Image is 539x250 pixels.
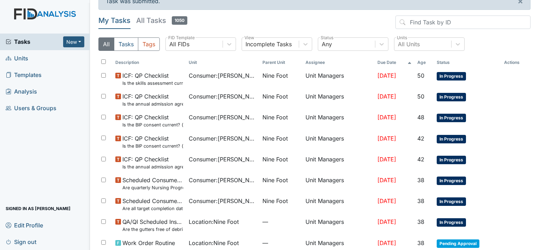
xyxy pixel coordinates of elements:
[377,72,396,79] span: [DATE]
[98,16,131,25] h5: My Tasks
[377,218,396,225] span: [DATE]
[262,218,300,226] span: —
[189,155,256,163] span: Consumer : [PERSON_NAME]
[122,113,183,128] span: ICF: QP Checklist Is the BIP consent current? (document the date, BIP number in the comment section)
[6,103,56,114] span: Users & Groups
[303,110,375,131] td: Unit Managers
[262,239,300,247] span: —
[122,92,183,107] span: ICF: QP Checklist Is the annual admission agreement current? (document the date in the comment se...
[377,135,396,142] span: [DATE]
[377,93,396,100] span: [DATE]
[375,56,414,69] th: Toggle SortBy
[417,197,424,204] span: 38
[322,40,332,48] div: Any
[113,56,186,69] th: Toggle SortBy
[122,71,183,87] span: ICF: QP Checklist Is the skills assessment current? (document the date in the comment section)
[6,220,43,231] span: Edit Profile
[398,40,420,48] div: All Units
[417,239,424,246] span: 38
[169,40,189,48] div: All FIDs
[262,155,288,163] span: Nine Foot
[101,59,106,64] input: Toggle All Rows Selected
[417,156,424,163] span: 42
[122,226,183,233] small: Are the gutters free of debris?
[303,56,375,69] th: Assignee
[501,56,531,69] th: Actions
[63,36,84,47] button: New
[417,93,424,100] span: 50
[122,121,183,128] small: Is the BIP consent current? (document the date, BIP number in the comment section)
[122,218,183,233] span: QA/QI Scheduled Inspection Are the gutters free of debris?
[122,163,183,170] small: Is the annual admission agreement current? (document the date in the comment section)
[6,236,36,247] span: Sign out
[122,155,183,170] span: ICF: QP Checklist Is the annual admission agreement current? (document the date in the comment se...
[98,37,160,51] div: Type filter
[377,197,396,204] span: [DATE]
[189,134,256,143] span: Consumer : [PERSON_NAME]
[189,71,256,80] span: Consumer : [PERSON_NAME]
[172,16,187,25] span: 1050
[114,37,138,51] button: Tasks
[262,197,288,205] span: Nine Foot
[303,89,375,110] td: Unit Managers
[189,239,239,247] span: Location : Nine Foot
[122,80,183,87] small: Is the skills assessment current? (document the date in the comment section)
[303,173,375,194] td: Unit Managers
[437,239,479,248] span: Pending Approval
[303,215,375,236] td: Unit Managers
[395,16,531,29] input: Find Task by ID
[262,176,288,184] span: Nine Foot
[122,205,183,212] small: Are all target completion dates current (not expired)?
[262,113,288,121] span: Nine Foot
[303,131,375,152] td: Unit Managers
[122,134,183,149] span: ICF: QP Checklist Is the BIP consent current? (document the date, BIP number in the comment section)
[437,177,466,185] span: In Progress
[6,70,42,81] span: Templates
[434,56,501,69] th: Toggle SortBy
[437,135,466,143] span: In Progress
[122,101,183,107] small: Is the annual admission agreement current? (document the date in the comment section)
[122,197,183,212] span: Scheduled Consumer Chart Review Are all target completion dates current (not expired)?
[189,92,256,101] span: Consumer : [PERSON_NAME]
[377,156,396,163] span: [DATE]
[414,56,434,69] th: Toggle SortBy
[262,92,288,101] span: Nine Foot
[6,86,37,97] span: Analysis
[186,56,259,69] th: Toggle SortBy
[377,239,396,246] span: [DATE]
[377,114,396,121] span: [DATE]
[138,37,160,51] button: Tags
[136,16,187,25] h5: All Tasks
[6,37,63,46] a: Tasks
[417,114,424,121] span: 48
[189,176,256,184] span: Consumer : [PERSON_NAME]
[437,93,466,101] span: In Progress
[262,71,288,80] span: Nine Foot
[122,239,175,247] span: Work Order Routine
[377,177,396,184] span: [DATE]
[417,72,424,79] span: 50
[303,69,375,89] td: Unit Managers
[303,152,375,173] td: Unit Managers
[260,56,303,69] th: Toggle SortBy
[437,218,466,227] span: In Progress
[189,113,256,121] span: Consumer : [PERSON_NAME]
[122,143,183,149] small: Is the BIP consent current? (document the date, BIP number in the comment section)
[6,53,28,64] span: Units
[122,184,183,191] small: Are quarterly Nursing Progress Notes/Visual Assessments completed by the end of the month followi...
[417,177,424,184] span: 38
[189,197,256,205] span: Consumer : [PERSON_NAME]
[437,197,466,206] span: In Progress
[417,135,424,142] span: 42
[6,203,71,214] span: Signed in as [PERSON_NAME]
[437,156,466,164] span: In Progress
[122,176,183,191] span: Scheduled Consumer Chart Review Are quarterly Nursing Progress Notes/Visual Assessments completed...
[437,72,466,81] span: In Progress
[262,134,288,143] span: Nine Foot
[246,40,292,48] div: Incomplete Tasks
[303,194,375,215] td: Unit Managers
[417,218,424,225] span: 38
[437,114,466,122] span: In Progress
[98,37,114,51] button: All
